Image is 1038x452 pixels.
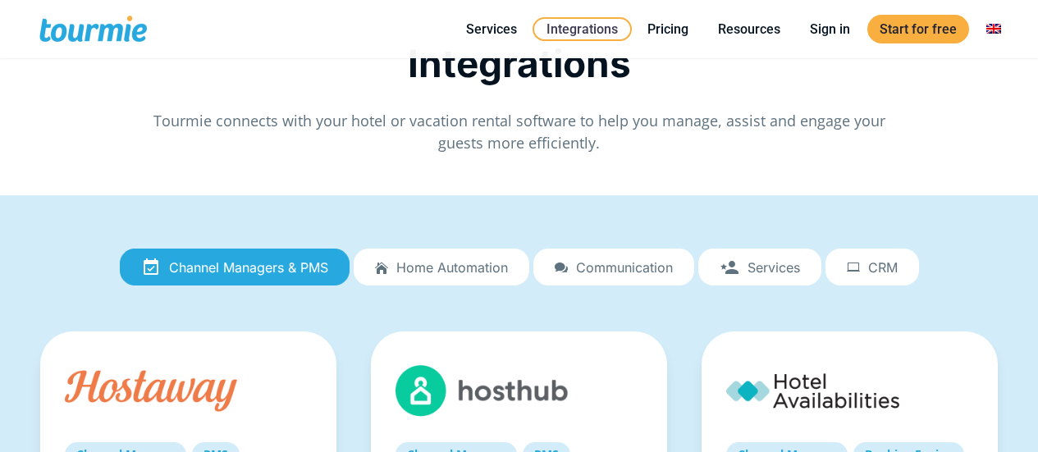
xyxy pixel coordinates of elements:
[867,15,969,43] a: Start for free
[408,40,631,86] span: Integrations
[169,260,328,275] span: Channel Managers & PMS
[396,260,508,275] span: Home automation
[533,17,632,41] a: Integrations
[706,19,793,39] a: Resources
[798,19,862,39] a: Sign in
[153,111,885,153] span: Tourmie connects with your hotel or vacation rental software to help you manage, assist and engag...
[635,19,701,39] a: Pricing
[868,260,898,275] span: CRM
[454,19,529,39] a: Services
[576,260,673,275] span: Communication
[974,19,1013,39] a: Switch to
[748,260,800,275] span: Services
